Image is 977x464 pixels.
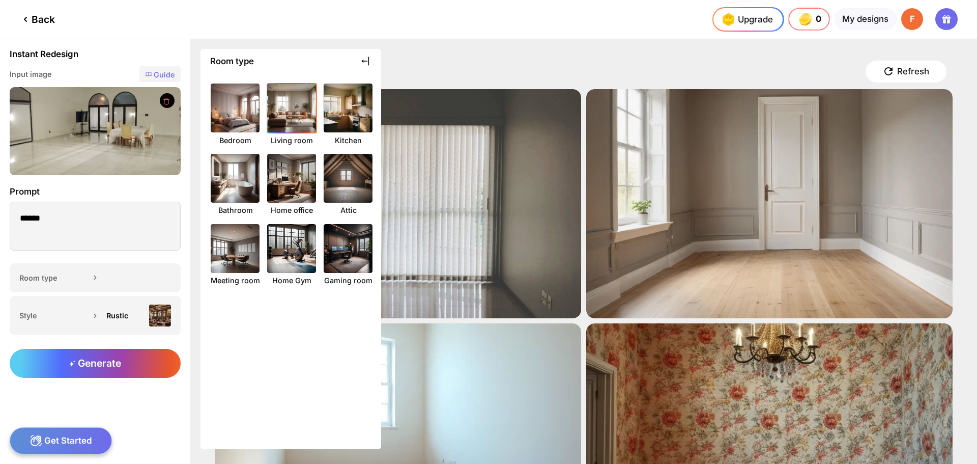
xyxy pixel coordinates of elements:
div: Room type [210,54,254,68]
div: F [901,8,923,30]
div: Attic [323,206,373,214]
div: Style [19,311,89,320]
div: Back [19,13,55,25]
div: Input image [10,66,181,83]
div: Meeting room [210,276,261,285]
div: Instant Redesign [10,49,78,60]
div: Living room [267,136,317,145]
div: Upgrade [719,10,773,29]
div: My designs [835,8,897,30]
div: Home Gym [267,276,317,285]
span: Generate [69,357,121,369]
img: emptyBathroom2.jpg [586,89,953,318]
div: Bedroom [210,136,261,145]
div: Room type [19,274,89,282]
span: 0 [816,14,822,24]
div: Bathroom [210,206,261,214]
div: Refresh [897,66,929,76]
div: Prompt [10,185,181,198]
div: Rustic [106,311,144,320]
div: Gaming room [323,276,373,285]
div: Home office [267,206,317,214]
div: Guide [154,70,175,79]
div: Kitchen [323,136,373,145]
img: emptyBathroom1.jpg [215,89,581,318]
img: upgrade-nav-btn-icon.gif [719,10,738,29]
div: Get Started [10,427,112,454]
